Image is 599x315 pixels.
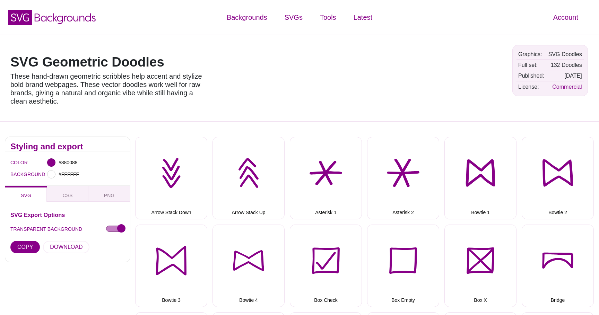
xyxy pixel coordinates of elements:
[545,7,587,28] a: Account
[444,137,516,219] button: Bowtie 1
[547,60,584,70] td: 132 Doodles
[212,225,285,307] button: Bowtie 4
[516,71,546,81] td: Published:
[10,241,40,253] button: COPY
[444,225,516,307] button: > Box X
[10,158,19,167] label: COLOR
[43,241,89,253] button: DOWNLOAD
[367,225,439,307] button: Box Empty
[516,49,546,59] td: Graphics:
[516,82,546,92] td: License:
[552,84,582,90] a: Commercial
[10,55,208,69] h1: SVG Geometric Doodles
[88,186,130,202] button: PNG
[345,7,381,28] a: Latest
[212,137,285,219] button: Arrow Stack Up
[547,49,584,59] td: SVG Doodles
[367,137,439,219] button: Asterisk 2
[522,225,594,307] button: Bridge
[10,72,208,105] p: These hand-drawn geometric scribbles help accent and stylize bold brand webpages. These vector do...
[547,71,584,81] td: [DATE]
[516,60,546,70] td: Full set:
[135,225,207,307] button: Bowtie 3
[522,137,594,219] button: Bowtie 2
[10,144,125,149] h2: Styling and export
[63,193,73,198] span: CSS
[104,193,114,198] span: PNG
[10,170,19,179] label: BACKGROUND
[276,7,311,28] a: SVGs
[47,186,88,202] button: CSS
[311,7,345,28] a: Tools
[290,137,362,219] button: Asterisk 1
[10,212,125,218] h3: SVG Export Options
[10,225,82,234] label: TRANSPARENT BACKGROUND
[218,7,276,28] a: Backgrounds
[290,225,362,307] button: Box Check
[135,137,207,219] button: Arrow Stack Down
